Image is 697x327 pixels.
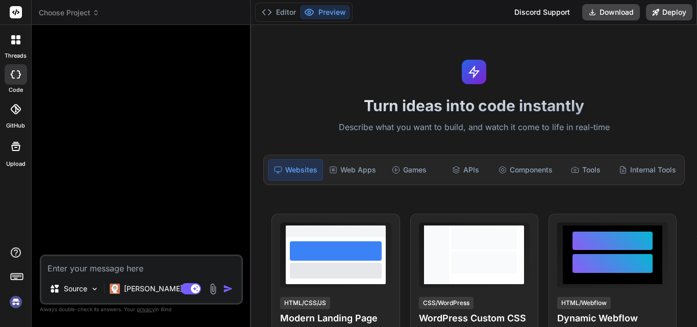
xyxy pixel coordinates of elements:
[5,52,27,60] label: threads
[646,4,692,20] button: Deploy
[419,297,474,309] div: CSS/WordPress
[325,159,380,181] div: Web Apps
[6,160,26,168] label: Upload
[9,86,23,94] label: code
[90,285,99,293] img: Pick Models
[110,284,120,294] img: Claude 4 Sonnet
[124,284,200,294] p: [PERSON_NAME] 4 S..
[559,159,613,181] div: Tools
[582,4,640,20] button: Download
[223,284,233,294] img: icon
[257,96,691,115] h1: Turn ideas into code instantly
[419,311,530,325] h4: WordPress Custom CSS
[280,311,391,325] h4: Modern Landing Page
[40,305,243,314] p: Always double-check its answers. Your in Bind
[6,121,25,130] label: GitHub
[615,159,680,181] div: Internal Tools
[268,159,323,181] div: Websites
[508,4,576,20] div: Discord Support
[280,297,330,309] div: HTML/CSS/JS
[7,293,24,311] img: signin
[258,5,300,19] button: Editor
[207,283,219,295] img: attachment
[64,284,87,294] p: Source
[300,5,350,19] button: Preview
[494,159,557,181] div: Components
[438,159,492,181] div: APIs
[137,306,155,312] span: privacy
[382,159,436,181] div: Games
[557,297,611,309] div: HTML/Webflow
[39,8,99,18] span: Choose Project
[257,121,691,134] p: Describe what you want to build, and watch it come to life in real-time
